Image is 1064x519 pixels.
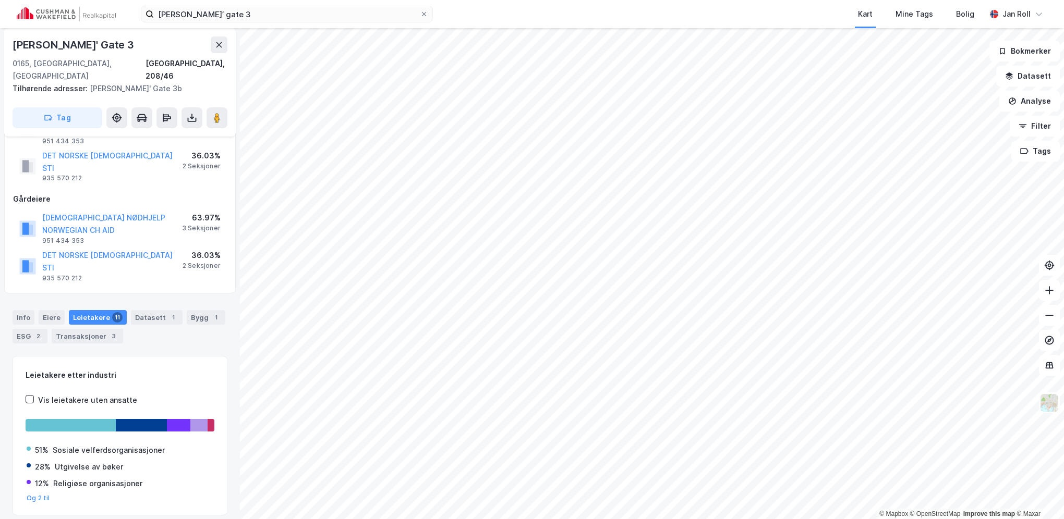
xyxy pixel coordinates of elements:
[879,510,908,517] a: Mapbox
[910,510,961,517] a: OpenStreetMap
[989,41,1060,61] button: Bokmerker
[108,331,119,341] div: 3
[13,107,102,128] button: Tag
[858,8,873,20] div: Kart
[55,461,123,473] div: Utgivelse av bøker
[13,82,219,95] div: [PERSON_NAME]' Gate 3b
[42,237,84,245] div: 951 434 353
[69,310,127,325] div: Leietakere
[17,7,116,21] img: cushman-wakefield-realkapital-logo.202ea83816669bd177139c58696a8fa1.svg
[42,174,82,182] div: 935 570 212
[183,249,221,262] div: 36.03%
[13,329,47,343] div: ESG
[38,394,137,406] div: Vis leietakere uten ansatte
[956,8,974,20] div: Bolig
[13,36,136,53] div: [PERSON_NAME]' Gate 3
[168,312,178,323] div: 1
[896,8,933,20] div: Mine Tags
[42,274,82,282] div: 935 570 212
[183,162,221,170] div: 2 Seksjoner
[183,150,221,162] div: 36.03%
[211,312,221,323] div: 1
[53,477,142,490] div: Religiøse organisasjoner
[182,224,221,232] div: 3 Seksjoner
[999,91,1060,112] button: Analyse
[13,310,34,325] div: Info
[26,369,214,381] div: Leietakere etter industri
[1012,469,1064,519] div: Kontrollprogram for chat
[182,212,221,224] div: 63.97%
[154,6,420,22] input: Søk på adresse, matrikkel, gårdeiere, leietakere eller personer
[187,310,225,325] div: Bygg
[13,57,146,82] div: 0165, [GEOGRAPHIC_DATA], [GEOGRAPHIC_DATA]
[27,494,50,502] button: Og 2 til
[52,329,123,343] div: Transaksjoner
[13,84,90,93] span: Tilhørende adresser:
[39,310,65,325] div: Eiere
[146,57,227,82] div: [GEOGRAPHIC_DATA], 208/46
[33,331,43,341] div: 2
[963,510,1015,517] a: Improve this map
[131,310,183,325] div: Datasett
[1039,393,1059,413] img: Z
[1011,141,1060,162] button: Tags
[35,461,51,473] div: 28%
[183,262,221,270] div: 2 Seksjoner
[1012,469,1064,519] iframe: Chat Widget
[42,137,84,145] div: 951 434 353
[35,477,49,490] div: 12%
[53,444,165,456] div: Sosiale velferdsorganisasjoner
[112,312,123,323] div: 11
[1002,8,1031,20] div: Jan Roll
[13,193,227,205] div: Gårdeiere
[1010,116,1060,137] button: Filter
[35,444,49,456] div: 51%
[996,66,1060,86] button: Datasett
